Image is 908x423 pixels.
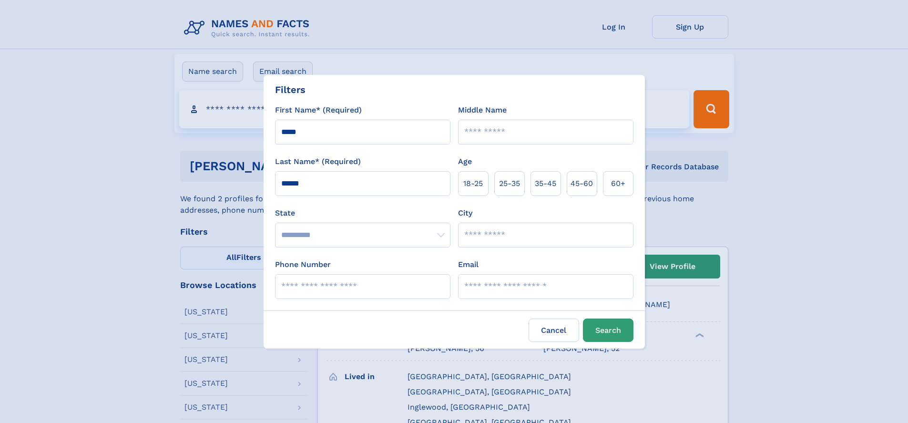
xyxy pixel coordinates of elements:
[275,156,361,167] label: Last Name* (Required)
[458,156,472,167] label: Age
[499,178,520,189] span: 25‑35
[275,83,306,97] div: Filters
[463,178,483,189] span: 18‑25
[611,178,625,189] span: 60+
[275,104,362,116] label: First Name* (Required)
[275,259,331,270] label: Phone Number
[583,319,633,342] button: Search
[458,207,472,219] label: City
[458,104,507,116] label: Middle Name
[535,178,556,189] span: 35‑45
[529,319,579,342] label: Cancel
[571,178,593,189] span: 45‑60
[275,207,450,219] label: State
[458,259,479,270] label: Email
